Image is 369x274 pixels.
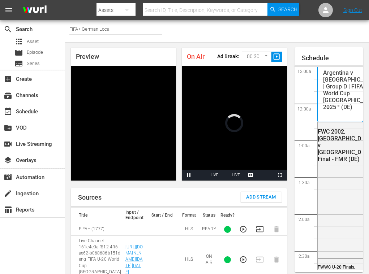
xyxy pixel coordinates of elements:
[14,59,23,68] span: Series
[182,66,287,181] div: Video Player
[27,60,40,67] span: Series
[123,223,146,236] td: ---
[78,194,102,201] h1: Sources
[146,208,179,223] th: Start / End
[27,49,43,56] span: Episode
[241,192,282,203] button: Add Stream
[71,208,123,223] th: Title
[76,53,99,60] span: Preview
[178,208,200,223] th: Format
[178,223,200,236] td: HLS
[14,48,23,57] span: Episode
[4,91,12,100] span: Channels
[239,256,247,264] button: Preview Stream
[343,7,362,13] a: Sign Out
[187,53,205,60] span: On Air
[267,3,299,16] button: Search
[4,75,12,83] span: Create
[71,223,123,236] td: FIFA+ (1777)
[256,225,264,233] button: Transition
[4,25,12,34] span: Search
[273,170,287,181] button: Fullscreen
[258,170,273,181] button: Picture-in-Picture
[246,193,276,201] span: Add Stream
[123,208,146,223] th: Input / Endpoint
[4,173,12,182] span: Automation
[244,170,258,181] button: Captions
[229,170,244,181] button: Seek to live, currently behind live
[318,128,361,162] div: FWC 2002, [GEOGRAPHIC_DATA] v [GEOGRAPHIC_DATA], Final - FMR (DE)
[217,53,239,59] p: Ad Break:
[17,2,52,19] img: ans4CAIJ8jUAAAAAAAAAAAAAAAAAAAAAAAAgQb4GAAAAAAAAAAAAAAAAAAAAAAAAJMjXAAAAAAAAAAAAAAAAAAAAAAAAgAT5G...
[14,37,23,46] span: Asset
[200,208,218,223] th: Status
[4,189,12,198] span: Ingestion
[232,173,240,177] span: LIVE
[4,6,13,14] span: menu
[4,107,12,116] span: Schedule
[278,3,297,16] span: Search
[200,223,218,236] td: READY
[239,225,247,233] button: Preview Stream
[4,205,12,214] span: Reports
[4,123,12,132] span: VOD
[4,140,12,148] span: Live Streaming
[273,53,281,61] span: slideshow_sharp
[211,170,219,181] div: LIVE
[71,66,176,181] div: Video Player
[242,50,271,64] div: 00:30
[218,208,237,223] th: Ready?
[302,55,364,62] h1: Schedule
[27,38,39,45] span: Asset
[4,156,12,165] span: Overlays
[182,170,196,181] button: Pause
